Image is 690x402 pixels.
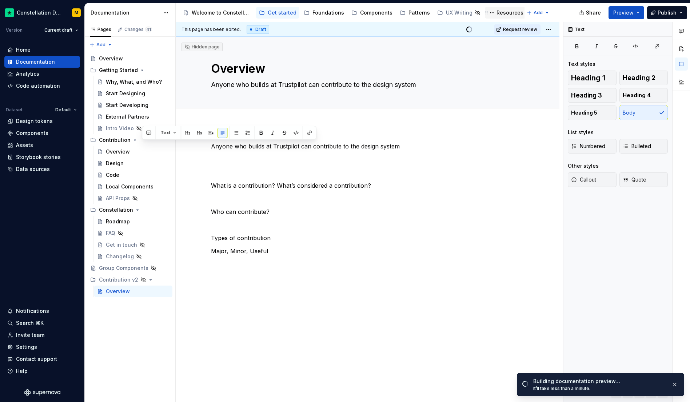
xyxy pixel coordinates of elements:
[87,53,172,297] div: Page tree
[17,9,63,16] div: Constellation Design System
[16,367,28,375] div: Help
[106,253,134,260] div: Changelog
[16,46,31,53] div: Home
[211,181,525,190] p: What is a contribution? What’s considered a contribution?
[87,262,172,274] a: Group Components
[4,139,80,151] a: Assets
[16,130,48,137] div: Components
[124,27,152,32] div: Changes
[106,218,130,225] div: Roadmap
[99,55,123,62] div: Overview
[211,234,525,242] p: Types of contribution
[211,142,525,151] p: Anyone who builds at Trustpilot can contribute to the design system
[16,58,55,65] div: Documentation
[16,331,44,339] div: Invite team
[106,230,115,237] div: FAQ
[503,27,537,32] span: Request review
[4,44,80,56] a: Home
[446,9,472,16] div: UX Writing
[4,127,80,139] a: Components
[571,109,597,116] span: Heading 5
[94,88,172,99] a: Start Designing
[619,71,668,85] button: Heading 2
[55,107,71,113] span: Default
[613,9,634,16] span: Preview
[247,25,269,34] div: Draft
[211,207,525,216] p: Who can contribute?
[568,88,617,103] button: Heading 3
[106,125,134,132] div: Intro Video
[623,176,646,183] span: Quote
[94,216,172,227] a: Roadmap
[106,78,162,85] div: Why, What, and Who?
[360,9,392,16] div: Components
[106,102,148,109] div: Start Developing
[623,92,651,99] span: Heading 4
[5,8,14,17] img: d602db7a-5e75-4dfe-a0a4-4b8163c7bad2.png
[533,378,666,385] div: Building documentation preview…
[525,8,552,18] button: Add
[87,40,115,50] button: Add
[268,9,296,16] div: Get started
[94,111,172,123] a: External Partners
[90,27,111,32] div: Pages
[182,27,241,32] span: This page has been edited.
[94,169,172,181] a: Code
[94,99,172,111] a: Start Developing
[16,343,37,351] div: Settings
[568,129,594,136] div: List styles
[4,329,80,341] a: Invite team
[4,365,80,377] button: Help
[6,107,23,113] div: Dataset
[145,27,152,32] span: 41
[106,113,149,120] div: External Partners
[571,74,605,81] span: Heading 1
[52,105,80,115] button: Default
[41,25,81,35] button: Current draft
[106,90,145,97] div: Start Designing
[571,92,602,99] span: Heading 3
[87,64,172,76] div: Getting Started
[106,160,124,167] div: Design
[301,7,347,19] a: Foundations
[210,79,523,91] textarea: Anyone who builds at Trustpilot can contribute to the design system
[99,264,148,272] div: Group Components
[16,154,61,161] div: Storybook stories
[94,286,172,297] a: Overview
[106,195,130,202] div: API Props
[4,68,80,80] a: Analytics
[16,166,50,173] div: Data sources
[87,134,172,146] div: Contribution
[568,106,617,120] button: Heading 5
[647,6,687,19] button: Publish
[4,80,80,92] a: Code automation
[94,123,172,134] a: Intro Video
[4,56,80,68] a: Documentation
[568,60,595,68] div: Text styles
[568,162,599,170] div: Other styles
[160,130,170,136] span: Text
[568,172,617,187] button: Callout
[106,148,130,155] div: Overview
[87,204,172,216] div: Constellation
[94,181,172,192] a: Local Components
[16,70,39,77] div: Analytics
[623,74,655,81] span: Heading 2
[4,341,80,353] a: Settings
[609,6,644,19] button: Preview
[16,118,53,125] div: Design tokens
[485,7,526,19] a: Resources
[192,9,252,16] div: Welcome to Constellation
[184,44,220,50] div: Hidden page
[94,239,172,251] a: Get in touch
[434,7,483,19] a: UX Writing
[180,7,255,19] a: Welcome to Constellation
[180,5,523,20] div: Page tree
[94,146,172,158] a: Overview
[16,142,33,149] div: Assets
[16,307,49,315] div: Notifications
[496,9,523,16] div: Resources
[533,386,666,391] div: It’ll take less than a minute.
[106,183,153,190] div: Local Components
[94,76,172,88] a: Why, What, and Who?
